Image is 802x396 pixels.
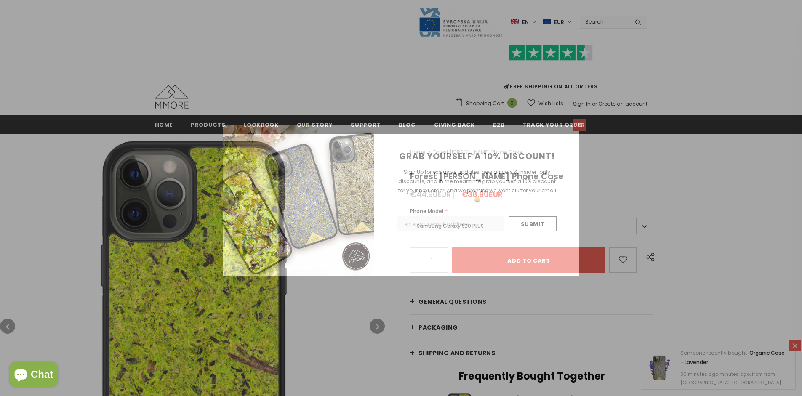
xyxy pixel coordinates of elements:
span: Sign Up for exclusive updates, new arrivals & insider-only discounts, and in the meantime grab yo... [398,168,556,203]
a: Close [573,119,586,131]
inbox-online-store-chat: Shopify online store chat [7,362,61,389]
input: Submit [509,216,557,231]
input: Email Address [397,216,504,231]
span: GRAB YOURSELF A 10% DISCOUNT! [399,150,555,162]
